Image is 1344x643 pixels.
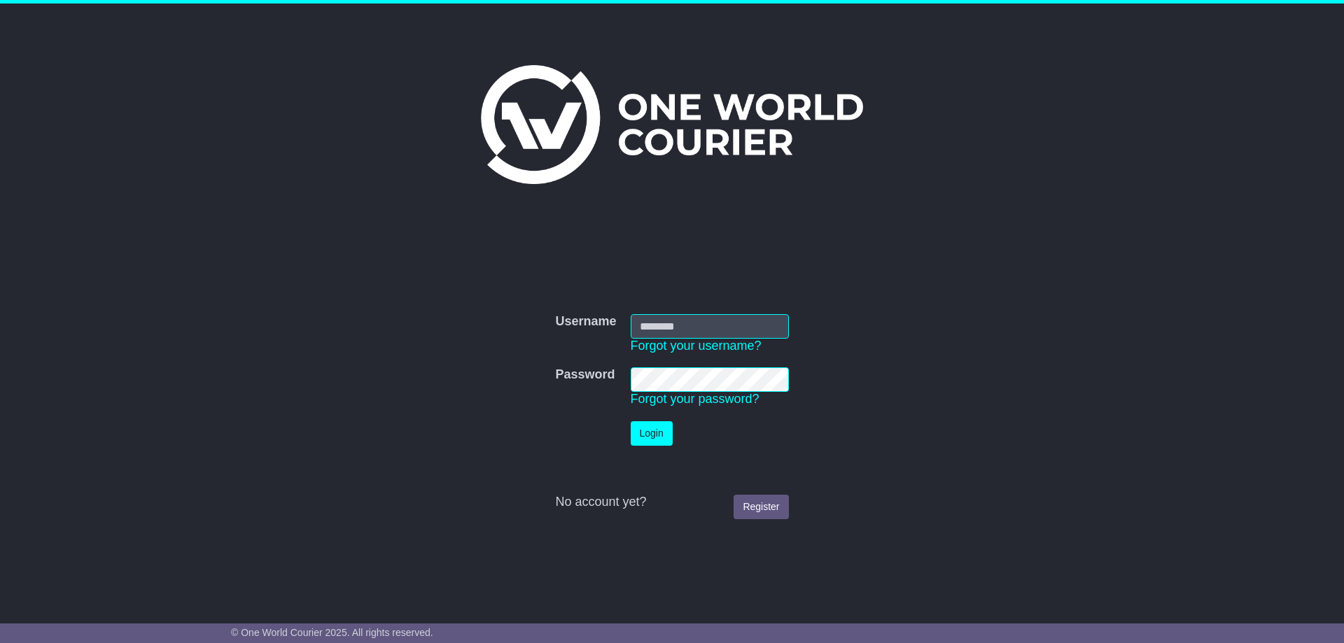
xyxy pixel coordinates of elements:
a: Forgot your password? [631,392,759,406]
button: Login [631,421,673,446]
a: Register [734,495,788,519]
label: Username [555,314,616,330]
div: No account yet? [555,495,788,510]
a: Forgot your username? [631,339,762,353]
img: One World [481,65,863,184]
span: © One World Courier 2025. All rights reserved. [231,627,433,638]
label: Password [555,367,615,383]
